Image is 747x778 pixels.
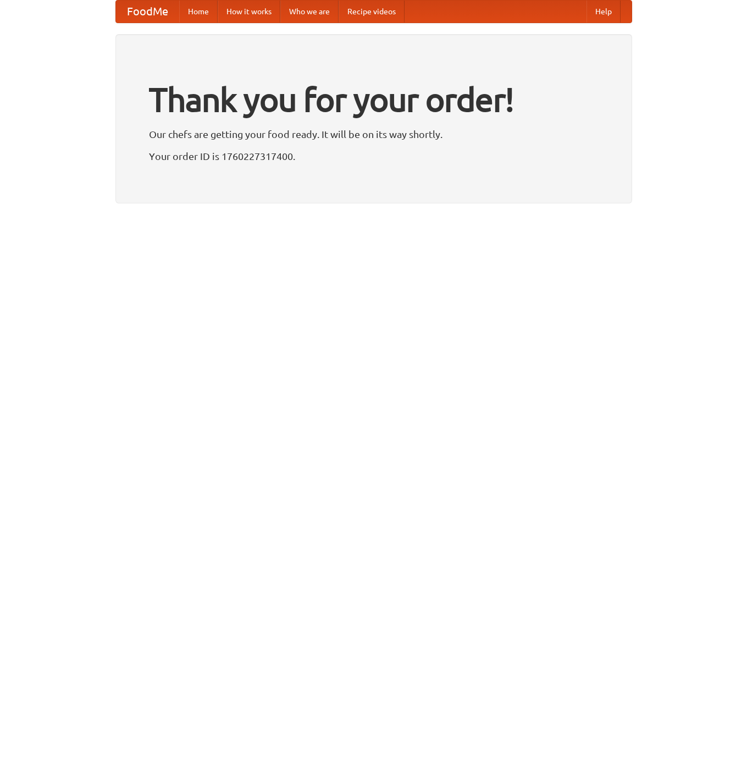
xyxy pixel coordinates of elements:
a: Help [586,1,621,23]
a: Home [179,1,218,23]
a: Who we are [280,1,339,23]
p: Your order ID is 1760227317400. [149,148,599,164]
a: How it works [218,1,280,23]
p: Our chefs are getting your food ready. It will be on its way shortly. [149,126,599,142]
a: FoodMe [116,1,179,23]
h1: Thank you for your order! [149,73,599,126]
a: Recipe videos [339,1,405,23]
